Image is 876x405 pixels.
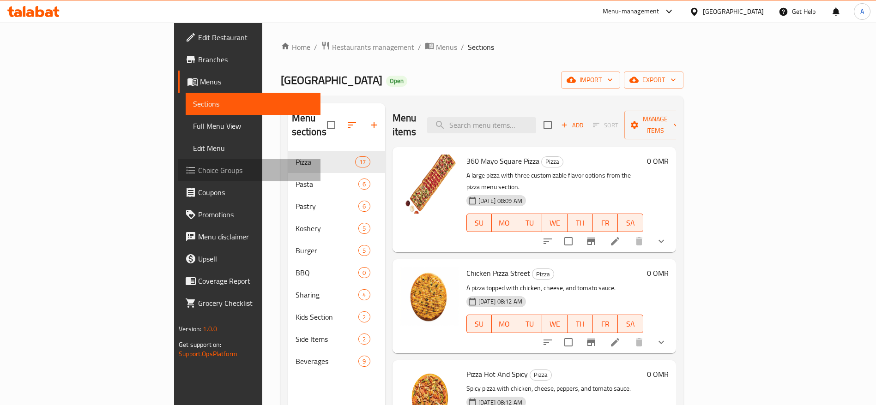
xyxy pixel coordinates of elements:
div: items [358,267,370,278]
span: BBQ [296,267,359,278]
button: SA [618,214,643,232]
span: Branches [198,54,313,65]
span: 6 [359,180,369,189]
span: Grocery Checklist [198,298,313,309]
div: Side Items [296,334,359,345]
a: Menu disclaimer [178,226,320,248]
span: Restaurants management [332,42,414,53]
button: MO [492,315,517,333]
div: [GEOGRAPHIC_DATA] [703,6,764,17]
span: Pizza [532,269,554,280]
span: 5 [359,224,369,233]
div: Pastry [296,201,359,212]
button: Branch-specific-item [580,230,602,252]
span: SU [471,216,489,230]
span: WE [546,216,564,230]
span: Select section [538,115,557,135]
p: Spicy pizza with chicken, cheese, peppers, and tomato sauce. [466,383,643,394]
div: items [358,245,370,256]
div: items [358,334,370,345]
button: SU [466,315,492,333]
span: Edit Restaurant [198,32,313,43]
img: 360 Mayo Square Pizza [400,155,459,214]
span: Select to update [559,333,578,352]
span: Menus [436,42,457,53]
span: Coverage Report [198,275,313,286]
span: Select to update [559,232,578,251]
span: 0 [359,268,369,277]
div: Kids Section [296,311,359,322]
div: Sharing4 [288,284,385,306]
h6: 0 OMR [647,368,669,381]
span: Beverages [296,356,359,367]
img: Chicken Pizza Street [400,267,459,326]
span: SA [622,216,640,230]
a: Upsell [178,248,320,270]
span: TU [521,317,539,331]
span: Edit Menu [193,143,313,154]
div: Kids Section2 [288,306,385,328]
button: WE [542,315,568,333]
button: show more [650,230,672,252]
span: Pasta [296,179,359,190]
a: Coupons [178,181,320,203]
span: 2 [359,313,369,322]
div: Side Items2 [288,328,385,350]
a: Promotions [178,203,320,226]
button: FR [593,315,618,333]
span: A [860,6,864,17]
span: Version: [179,323,201,335]
button: Branch-specific-item [580,331,602,353]
span: Sections [468,42,494,53]
span: 2 [359,335,369,344]
span: Add [560,120,585,131]
a: Edit Menu [186,137,320,159]
span: Choice Groups [198,165,313,176]
div: items [355,156,370,167]
a: Menus [425,41,457,53]
div: items [358,311,370,322]
h6: 0 OMR [647,267,669,280]
li: / [418,42,421,53]
span: Get support on: [179,339,221,351]
span: Sharing [296,289,359,300]
button: Add section [363,114,385,136]
div: Pizza [541,156,563,167]
span: Manage items [632,113,679,137]
span: MO [495,317,514,331]
div: Pastry6 [288,195,385,217]
span: TH [571,317,589,331]
svg: Show Choices [656,236,667,247]
div: items [358,201,370,212]
span: Pizza [296,156,356,167]
svg: Show Choices [656,337,667,348]
button: delete [628,230,650,252]
a: Restaurants management [321,41,414,53]
div: Pizza [530,369,552,381]
a: Edit menu item [610,337,621,348]
span: 4 [359,291,369,299]
span: Select section first [587,118,624,132]
span: Open [386,77,407,85]
span: FR [597,216,615,230]
span: Pizza [542,156,563,167]
span: Full Menu View [193,120,313,131]
div: Open [386,76,407,87]
span: Koshery [296,223,359,234]
p: A large pizza with three customizable flavor options from the pizza menu section. [466,170,643,193]
a: Branches [178,48,320,71]
span: Burger [296,245,359,256]
button: sort-choices [537,230,559,252]
span: FR [597,317,615,331]
button: TH [568,315,593,333]
h2: Menu items [393,111,417,139]
span: 6 [359,202,369,211]
span: TU [521,216,539,230]
button: SU [466,214,492,232]
span: Sections [193,98,313,109]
